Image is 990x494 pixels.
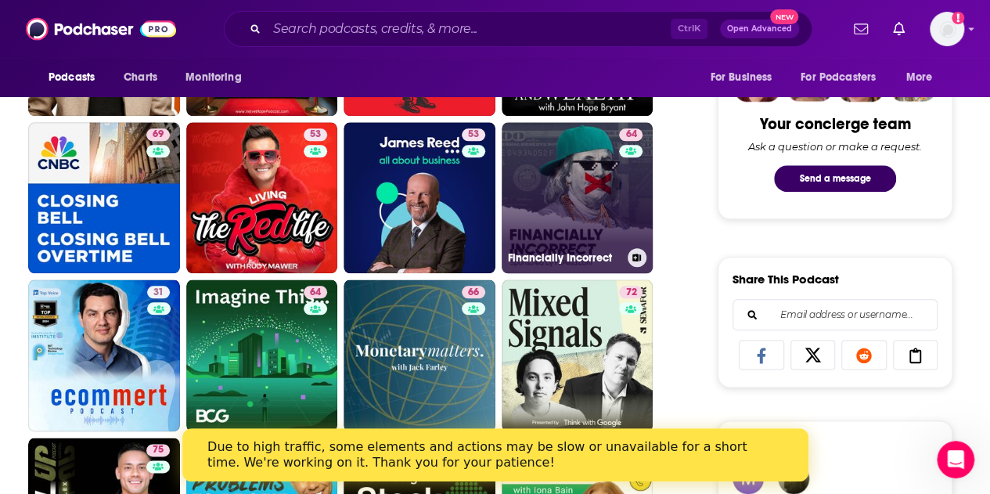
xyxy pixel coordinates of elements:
[746,300,924,330] input: Email address or username...
[49,67,95,88] span: Podcasts
[462,128,485,141] a: 53
[930,12,964,46] span: Logged in as tessvanden
[710,67,772,88] span: For Business
[462,286,485,298] a: 66
[770,9,798,24] span: New
[310,285,321,301] span: 64
[146,444,170,456] a: 75
[113,63,167,92] a: Charts
[893,340,938,370] a: Copy Link
[468,127,479,142] span: 53
[310,127,321,142] span: 53
[801,67,876,88] span: For Podcasters
[185,67,241,88] span: Monitoring
[760,114,911,134] div: Your concierge team
[733,299,938,330] div: Search followers
[671,19,707,39] span: Ctrl K
[848,16,874,42] a: Show notifications dropdown
[930,12,964,46] img: User Profile
[153,442,164,458] span: 75
[28,279,180,431] a: 31
[748,140,922,153] div: Ask a question or make a request.
[619,128,643,141] a: 64
[619,286,643,298] a: 72
[625,285,636,301] span: 72
[38,63,115,92] button: open menu
[733,272,839,287] h3: Share This Podcast
[739,340,784,370] a: Share on Facebook
[502,122,653,274] a: 64Financially Incorrect
[952,12,964,24] svg: Add a profile image
[625,127,636,142] span: 64
[720,20,799,38] button: Open AdvancedNew
[502,279,653,431] a: 72
[153,127,164,142] span: 69
[895,63,952,92] button: open menu
[28,122,180,274] a: 69
[267,16,671,41] input: Search podcasts, credits, & more...
[930,12,964,46] button: Show profile menu
[790,63,898,92] button: open menu
[906,67,933,88] span: More
[182,428,808,481] iframe: Intercom live chat banner
[790,340,836,370] a: Share on X/Twitter
[937,441,974,478] iframe: Intercom live chat
[186,279,338,431] a: 64
[26,14,176,44] img: Podchaser - Follow, Share and Rate Podcasts
[699,63,791,92] button: open menu
[774,165,896,192] button: Send a message
[344,122,495,274] a: 53
[887,16,911,42] a: Show notifications dropdown
[468,285,479,301] span: 66
[175,63,261,92] button: open menu
[224,11,812,47] div: Search podcasts, credits, & more...
[727,25,792,33] span: Open Advanced
[508,251,621,265] h3: Financially Incorrect
[186,122,338,274] a: 53
[304,286,327,298] a: 64
[344,279,495,431] a: 66
[146,128,170,141] a: 69
[304,128,327,141] a: 53
[153,285,164,301] span: 31
[124,67,157,88] span: Charts
[841,340,887,370] a: Share on Reddit
[147,286,170,298] a: 31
